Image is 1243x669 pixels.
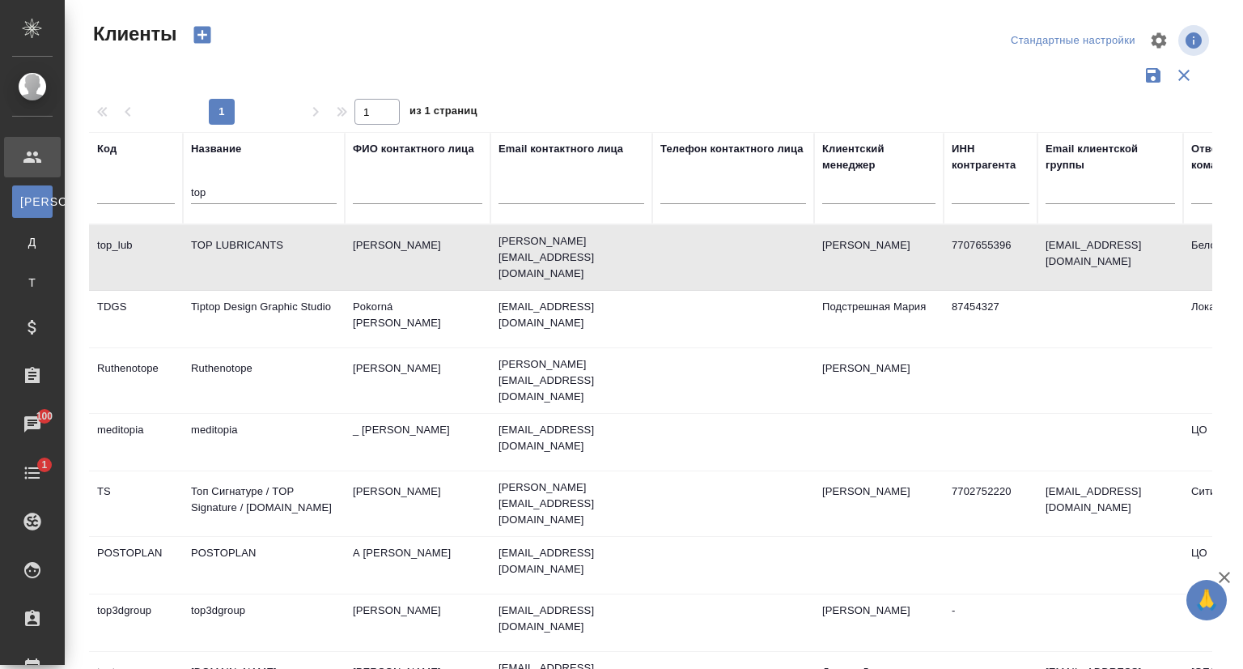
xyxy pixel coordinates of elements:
[1007,28,1139,53] div: split button
[814,229,944,286] td: [PERSON_NAME]
[1178,25,1212,56] span: Посмотреть информацию
[1193,583,1220,617] span: 🙏
[20,275,45,291] span: Т
[944,291,1037,347] td: 87454327
[498,233,644,282] p: [PERSON_NAME][EMAIL_ADDRESS][DOMAIN_NAME]
[1139,21,1178,60] span: Настроить таблицу
[4,404,61,445] a: 100
[183,537,345,594] td: POSTOPLAN
[1138,60,1169,91] button: Сохранить фильтры
[89,352,183,409] td: Ruthenotope
[183,291,345,347] td: Tiptop Design Graphic Studio
[183,475,345,532] td: Топ Сигнатуре / TOP Signature / [DOMAIN_NAME]
[183,594,345,651] td: top3dgroup
[498,479,644,528] p: [PERSON_NAME][EMAIL_ADDRESS][DOMAIN_NAME]
[89,537,183,594] td: POSTOPLAN
[944,594,1037,651] td: -
[89,594,183,651] td: top3dgroup
[1037,229,1183,286] td: [EMAIL_ADDRESS][DOMAIN_NAME]
[1037,475,1183,532] td: [EMAIL_ADDRESS][DOMAIN_NAME]
[20,194,45,210] span: [PERSON_NAME]
[32,457,57,473] span: 1
[1186,580,1227,620] button: 🙏
[345,594,490,651] td: [PERSON_NAME]
[89,475,183,532] td: TS
[498,422,644,454] p: [EMAIL_ADDRESS][DOMAIN_NAME]
[4,453,61,493] a: 1
[345,414,490,471] td: _ [PERSON_NAME]
[191,141,241,157] div: Название
[353,141,474,157] div: ФИО контактного лица
[814,475,944,532] td: [PERSON_NAME]
[498,356,644,405] p: [PERSON_NAME][EMAIL_ADDRESS][DOMAIN_NAME]
[345,352,490,409] td: [PERSON_NAME]
[89,414,183,471] td: meditopia
[345,291,490,347] td: Pokorná [PERSON_NAME]
[944,475,1037,532] td: 7702752220
[345,229,490,286] td: [PERSON_NAME]
[952,141,1029,173] div: ИНН контрагента
[12,185,53,218] a: [PERSON_NAME]
[814,291,944,347] td: Подстрешная Мария
[89,21,176,47] span: Клиенты
[1169,60,1199,91] button: Сбросить фильтры
[12,226,53,258] a: Д
[498,141,623,157] div: Email контактного лица
[183,352,345,409] td: Ruthenotope
[183,414,345,471] td: meditopia
[498,299,644,331] p: [EMAIL_ADDRESS][DOMAIN_NAME]
[12,266,53,299] a: Т
[814,352,944,409] td: [PERSON_NAME]
[409,101,477,125] span: из 1 страниц
[660,141,804,157] div: Телефон контактного лица
[498,603,644,635] p: [EMAIL_ADDRESS][DOMAIN_NAME]
[345,475,490,532] td: [PERSON_NAME]
[97,141,117,157] div: Код
[814,594,944,651] td: [PERSON_NAME]
[27,408,63,424] span: 100
[89,229,183,286] td: top_lub
[20,234,45,250] span: Д
[89,291,183,347] td: TDGS
[345,537,490,594] td: А [PERSON_NAME]
[944,229,1037,286] td: 7707655396
[498,545,644,577] p: [EMAIL_ADDRESS][DOMAIN_NAME]
[822,141,935,173] div: Клиентский менеджер
[183,21,222,49] button: Создать
[1046,141,1175,173] div: Email клиентской группы
[183,229,345,286] td: TOP LUBRICANTS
